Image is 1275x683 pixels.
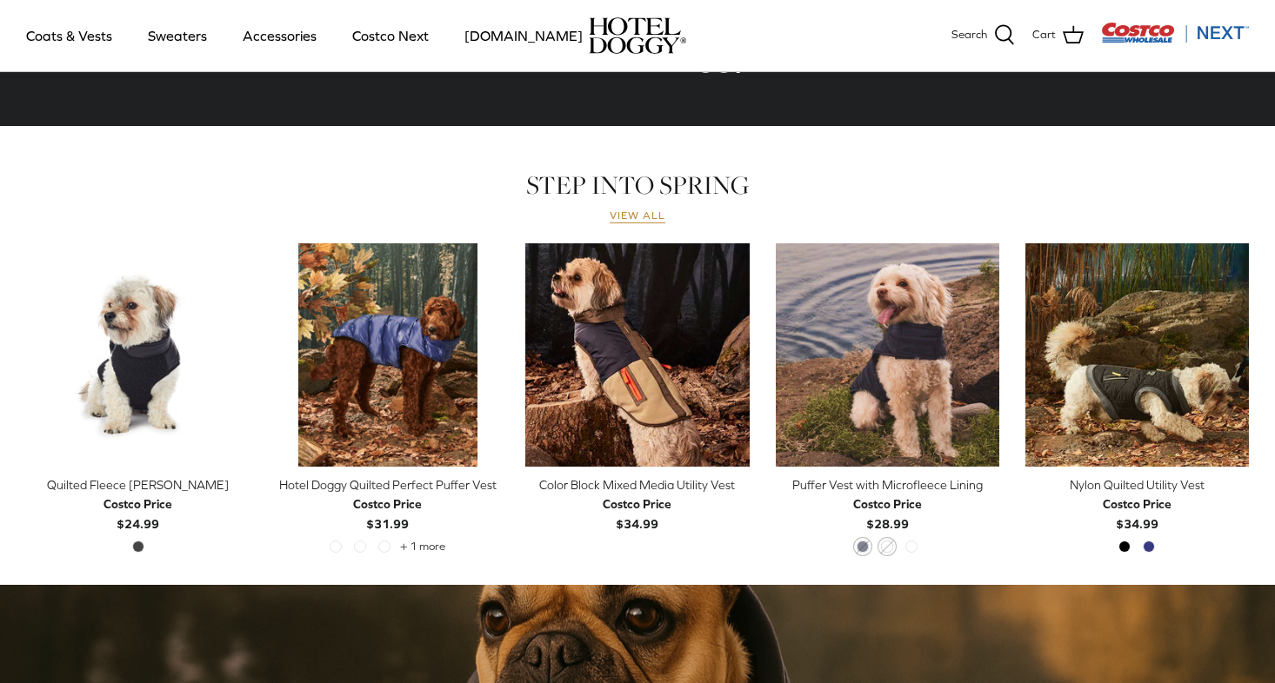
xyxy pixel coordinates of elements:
[603,494,671,514] div: Costco Price
[26,475,250,534] a: Quilted Fleece [PERSON_NAME] Costco Price$24.99
[525,243,749,467] a: Color Block Mixed Media Utility Vest
[1032,24,1084,47] a: Cart
[353,494,422,530] b: $31.99
[1103,494,1172,530] b: $34.99
[103,494,172,530] b: $24.99
[449,6,598,65] a: [DOMAIN_NAME]
[526,168,749,202] a: STEP INTO SPRING
[525,243,749,467] img: tan dog wearing a blue & brown vest
[603,494,671,530] b: $34.99
[525,475,749,494] div: Color Block Mixed Media Utility Vest
[1101,22,1249,43] img: Costco Next
[1101,33,1249,46] a: Visit Costco Next
[276,475,499,534] a: Hotel Doggy Quilted Perfect Puffer Vest Costco Price$31.99
[227,6,332,65] a: Accessories
[1025,243,1249,467] a: Nylon Quilted Utility Vest
[132,6,223,65] a: Sweaters
[589,17,686,54] a: hoteldoggy.com hoteldoggycom
[776,243,999,467] a: Puffer Vest with Microfleece Lining
[337,6,444,65] a: Costco Next
[1103,494,1172,514] div: Costco Price
[589,17,686,54] img: hoteldoggycom
[353,494,422,514] div: Costco Price
[776,475,999,534] a: Puffer Vest with Microfleece Lining Costco Price$28.99
[1032,26,1056,44] span: Cart
[103,494,172,514] div: Costco Price
[276,243,499,467] a: Hotel Doggy Quilted Perfect Puffer Vest
[26,475,250,494] div: Quilted Fleece [PERSON_NAME]
[1025,475,1249,534] a: Nylon Quilted Utility Vest Costco Price$34.99
[276,475,499,494] div: Hotel Doggy Quilted Perfect Puffer Vest
[853,494,922,530] b: $28.99
[853,494,922,514] div: Costco Price
[951,26,987,44] span: Search
[10,6,128,65] a: Coats & Vests
[400,540,445,553] span: + 1 more
[776,475,999,494] div: Puffer Vest with Microfleece Lining
[1025,475,1249,494] div: Nylon Quilted Utility Vest
[26,243,250,467] a: Quilted Fleece Melton Vest
[610,209,665,223] a: View all
[525,475,749,534] a: Color Block Mixed Media Utility Vest Costco Price$34.99
[951,24,1015,47] a: Search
